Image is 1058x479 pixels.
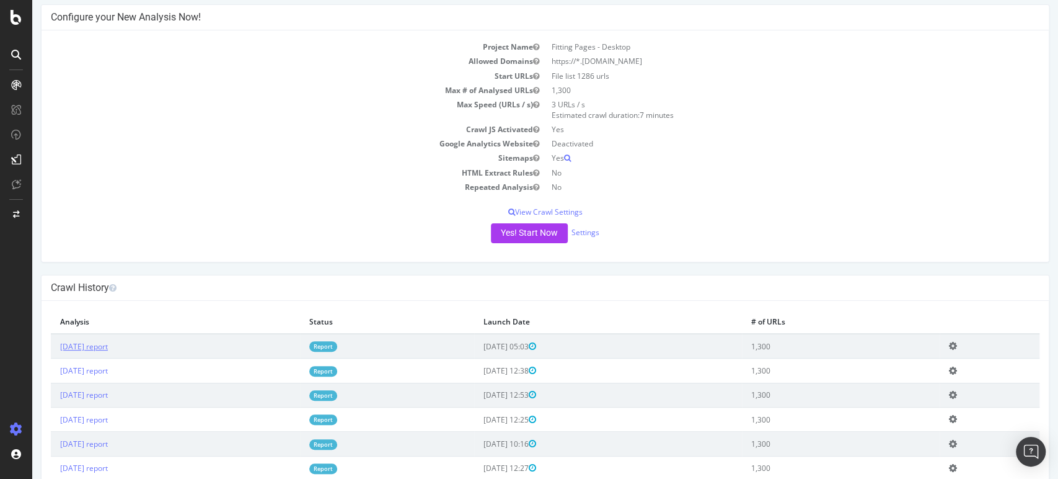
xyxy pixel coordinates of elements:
[451,365,504,376] span: [DATE] 12:38
[19,69,513,83] td: Start URLs
[710,408,907,432] td: 1,300
[451,341,504,352] span: [DATE] 05:03
[513,166,1008,180] td: No
[268,310,442,334] th: Status
[513,122,1008,137] td: Yes
[451,439,504,449] span: [DATE] 10:16
[1016,437,1046,467] div: Open Intercom Messenger
[19,207,1007,217] p: View Crawl Settings
[607,110,641,120] span: 7 minutes
[710,310,907,334] th: # of URLs
[513,69,1008,83] td: File list 1286 urls
[19,97,513,122] td: Max Speed (URLs / s)
[28,439,76,449] a: [DATE] report
[19,122,513,137] td: Crawl JS Activated
[513,137,1008,151] td: Deactivated
[28,341,76,352] a: [DATE] report
[513,54,1008,68] td: https://*.[DOMAIN_NAME]
[513,180,1008,194] td: No
[19,310,268,334] th: Analysis
[19,166,513,180] td: HTML Extract Rules
[19,83,513,97] td: Max # of Analysed URLs
[277,439,305,450] a: Report
[451,414,504,425] span: [DATE] 12:25
[513,83,1008,97] td: 1,300
[710,383,907,407] td: 1,300
[28,414,76,425] a: [DATE] report
[19,180,513,194] td: Repeated Analysis
[19,11,1007,24] h4: Configure your New Analysis Now!
[19,40,513,54] td: Project Name
[539,227,567,238] a: Settings
[513,97,1008,122] td: 3 URLs / s Estimated crawl duration:
[459,223,536,243] button: Yes! Start Now
[277,463,305,474] a: Report
[513,40,1008,54] td: Fitting Pages - Desktop
[710,334,907,359] td: 1,300
[442,310,710,334] th: Launch Date
[28,390,76,400] a: [DATE] report
[277,341,305,352] a: Report
[19,282,1007,294] h4: Crawl History
[19,137,513,151] td: Google Analytics Website
[710,359,907,383] td: 1,300
[513,151,1008,165] td: Yes
[451,390,504,400] span: [DATE] 12:53
[28,365,76,376] a: [DATE] report
[277,390,305,401] a: Report
[710,432,907,456] td: 1,300
[277,414,305,425] a: Report
[19,151,513,165] td: Sitemaps
[19,54,513,68] td: Allowed Domains
[28,463,76,473] a: [DATE] report
[277,366,305,377] a: Report
[451,463,504,473] span: [DATE] 12:27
